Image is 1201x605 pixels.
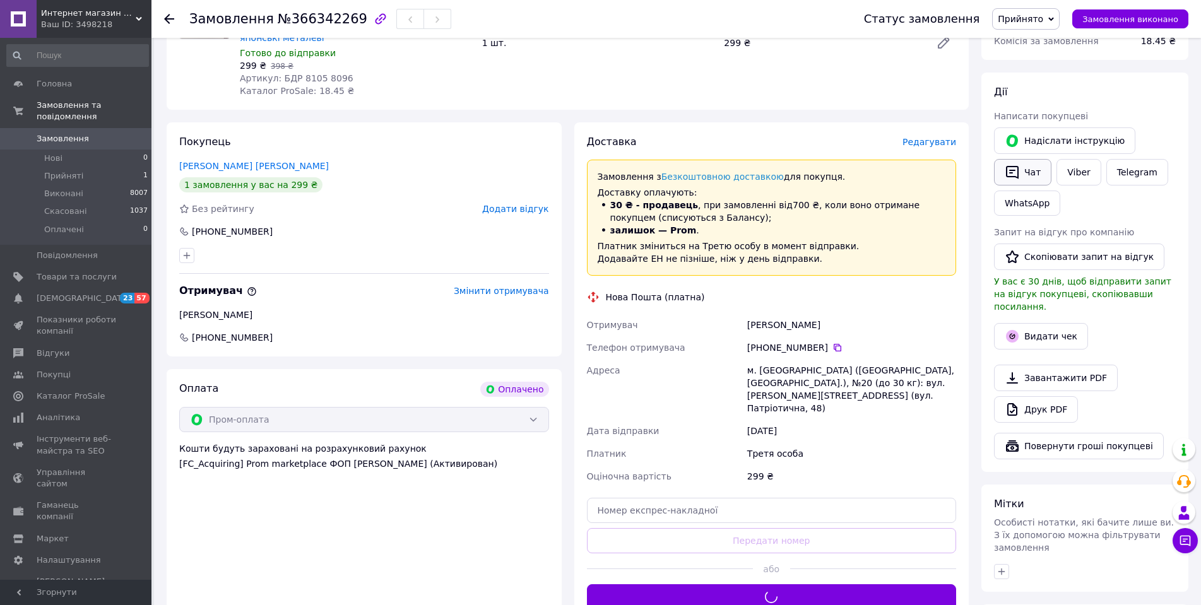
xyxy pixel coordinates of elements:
a: [PERSON_NAME] [PERSON_NAME] [179,161,329,171]
span: Редагувати [902,137,956,147]
span: 0 [143,224,148,235]
span: Аналітика [37,412,80,423]
span: 299 ₴ [240,61,266,71]
span: Гаманець компанії [37,500,117,522]
span: Доставка [587,136,637,148]
span: 57 [134,293,149,303]
div: Кошти будуть зараховані на розрахунковий рахунок [179,442,549,470]
span: Повідомлення [37,250,98,261]
span: Виконані [44,188,83,199]
a: Безкоштовною доставкою [661,172,784,182]
span: або [753,563,790,575]
a: Шпильки китайські для волосся набір 2шт золотиста та срібляста. Палички-шпильки японські металеві [240,8,439,43]
span: Без рейтингу [192,204,254,214]
span: 8007 [130,188,148,199]
span: [PHONE_NUMBER] [191,331,274,344]
span: 1 [143,170,148,182]
span: Маркет [37,533,69,544]
span: Запит на відгук про компанію [994,227,1134,237]
button: Скопіювати запит на відгук [994,244,1164,270]
span: Додати відгук [482,204,548,214]
div: Доставку оплачують: [587,160,957,276]
button: Чат [994,159,1051,185]
div: Третя особа [745,442,959,465]
span: Змінити отримувача [454,286,549,296]
span: Прийняті [44,170,83,182]
span: Замовлення та повідомлення [37,100,151,122]
p: Замовлення з для покупця. [598,170,946,184]
div: [FC_Acquiring] Prom marketplace ФОП [PERSON_NAME] (Активирован) [179,457,549,470]
span: Замовлення [189,11,274,26]
a: Viber [1056,159,1101,185]
p: Платник зміниться на Третю особу в момент відправки. Додавайте ЕН не пізніше, ніж у день відправки. [598,240,946,265]
div: [PERSON_NAME] [179,308,549,321]
li: . [598,224,946,237]
a: Друк PDF [994,396,1078,423]
span: Покупець [179,136,231,148]
div: [DATE] [745,420,959,442]
span: Дата відправки [587,426,660,436]
b: залишок — Prom [610,225,697,235]
span: Артикул: БДР 8105 8096 [240,73,353,83]
span: Дії [994,86,1007,98]
div: Статус замовлення [864,13,980,25]
div: [PHONE_NUMBER] [747,341,956,354]
button: Замовлення виконано [1072,9,1188,28]
span: №366342269 [278,11,367,26]
div: Повернутися назад [164,13,174,25]
span: Готово до відправки [240,48,336,58]
span: У вас є 30 днів, щоб відправити запит на відгук покупцеві, скопіювавши посилання. [994,276,1171,312]
span: Головна [37,78,72,90]
input: Номер експрес-накладної [587,498,957,523]
a: WhatsApp [994,191,1060,216]
span: 18.45 ₴ [1141,36,1176,46]
div: [PHONE_NUMBER] [191,225,274,238]
input: Пошук [6,44,149,67]
span: Отримувач [587,320,638,330]
span: Платник [587,449,627,459]
span: Комісія за замовлення [994,36,1099,46]
span: Оплачені [44,224,84,235]
li: , при замовленні від 700 ₴ , коли воно отримане покупцем (списуються з Балансу); [598,199,946,224]
span: Замовлення виконано [1082,15,1178,24]
a: Telegram [1106,159,1168,185]
span: Замовлення [37,133,89,144]
span: Показники роботи компанії [37,314,117,337]
span: Отримувач [179,285,257,297]
button: Надіслати інструкцію [994,127,1135,154]
span: Интернет магазин GoGoShop [41,8,136,19]
span: Оплата [179,382,218,394]
div: 1 замовлення у вас на 299 ₴ [179,177,322,192]
span: Телефон отримувача [587,343,685,353]
span: Мітки [994,498,1024,510]
div: Нова Пошта (платна) [603,291,708,303]
div: [PERSON_NAME] [745,314,959,336]
a: Редагувати [931,30,956,56]
span: Скасовані [44,206,87,217]
span: 1037 [130,206,148,217]
span: Управління сайтом [37,467,117,490]
span: Адреса [587,365,620,375]
div: м. [GEOGRAPHIC_DATA] ([GEOGRAPHIC_DATA], [GEOGRAPHIC_DATA].), №20 (до 30 кг): вул. [PERSON_NAME][... [745,359,959,420]
div: Ваш ID: 3498218 [41,19,151,30]
span: Відгуки [37,348,69,359]
span: 23 [120,293,134,303]
span: Нові [44,153,62,164]
div: 299 ₴ [745,465,959,488]
div: Оплачено [480,382,548,397]
span: Інструменти веб-майстра та SEO [37,433,117,456]
b: 30 ₴ - продавець [610,200,699,210]
span: [DEMOGRAPHIC_DATA] [37,293,130,304]
span: Оціночна вартість [587,471,671,481]
span: Товари та послуги [37,271,117,283]
a: Завантажити PDF [994,365,1118,391]
span: Каталог ProSale: 18.45 ₴ [240,86,354,96]
span: 398 ₴ [271,62,293,71]
button: Повернути гроші покупцеві [994,433,1164,459]
span: Прийнято [998,14,1043,24]
span: 0 [143,153,148,164]
button: Видати чек [994,323,1088,349]
span: Особисті нотатки, які бачите лише ви. З їх допомогою можна фільтрувати замовлення [994,517,1174,553]
span: Налаштування [37,555,101,566]
span: Каталог ProSale [37,391,105,402]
